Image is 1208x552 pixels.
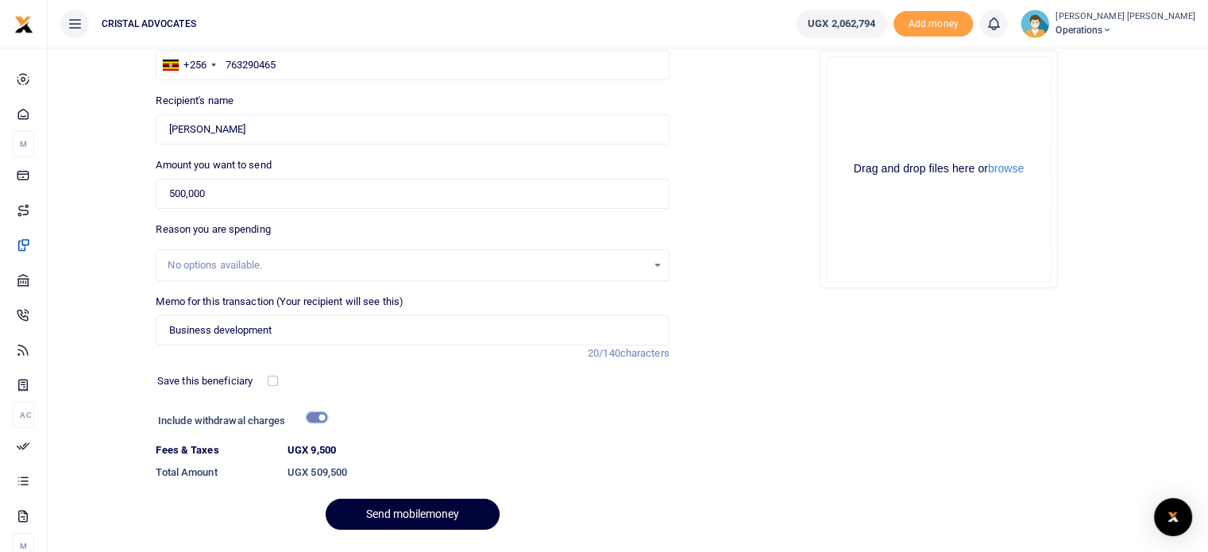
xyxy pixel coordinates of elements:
button: Send mobilemoney [326,499,500,530]
span: characters [620,347,670,359]
h6: UGX 509,500 [288,466,670,479]
label: Recipient's name [156,93,233,109]
label: Amount you want to send [156,157,271,173]
dt: Fees & Taxes [149,442,281,458]
div: Uganda: +256 [156,51,220,79]
div: No options available. [168,257,646,273]
div: Drag and drop files here or [827,161,1051,176]
input: UGX [156,179,669,209]
li: Toup your wallet [893,11,973,37]
div: +256 [183,57,206,73]
img: logo-small [14,15,33,34]
input: Loading name... [156,114,669,145]
a: logo-small logo-large logo-large [14,17,33,29]
a: Add money [893,17,973,29]
small: [PERSON_NAME] [PERSON_NAME] [1056,10,1195,24]
label: Memo for this transaction (Your recipient will see this) [156,294,403,310]
h6: Total Amount [156,466,275,479]
h6: Include withdrawal charges [158,415,320,427]
span: CRISTAL ADVOCATES [95,17,203,31]
a: profile-user [PERSON_NAME] [PERSON_NAME] Operations [1021,10,1195,38]
label: Save this beneficiary [157,373,253,389]
span: 20/140 [588,347,620,359]
label: Reason you are spending [156,222,270,237]
li: Wallet ballance [789,10,893,38]
div: Open Intercom Messenger [1154,498,1192,536]
span: Add money [893,11,973,37]
span: UGX 2,062,794 [808,16,875,32]
li: M [13,131,34,157]
img: profile-user [1021,10,1049,38]
button: browse [988,163,1024,174]
li: Ac [13,402,34,428]
div: File Uploader [820,50,1058,288]
a: UGX 2,062,794 [796,10,887,38]
span: Operations [1056,23,1195,37]
input: Enter phone number [156,50,669,80]
label: UGX 9,500 [288,442,336,458]
input: Enter extra information [156,315,669,345]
